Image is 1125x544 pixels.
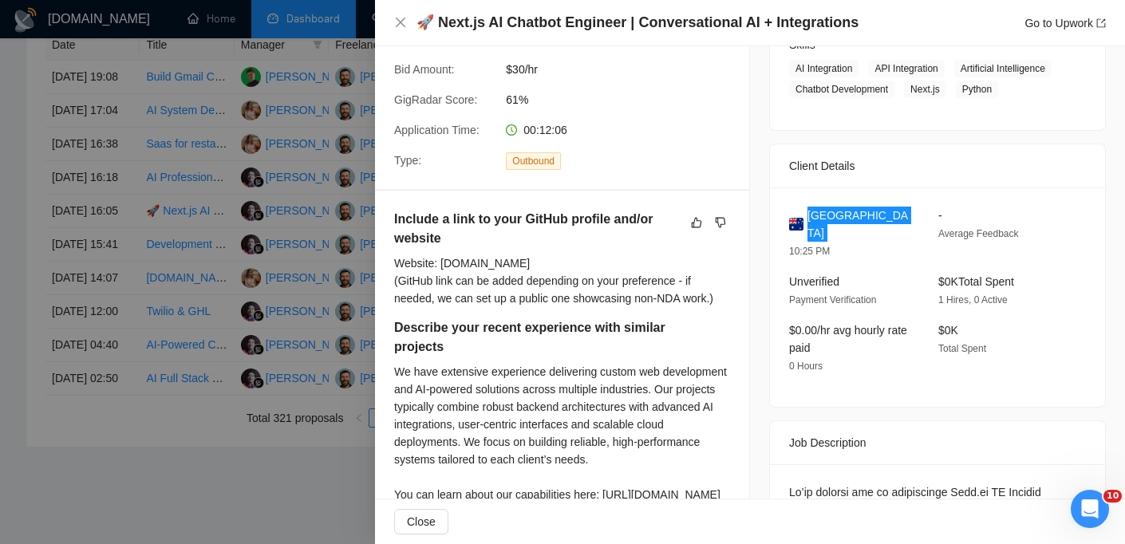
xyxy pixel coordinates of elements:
[394,254,730,307] div: Website: [DOMAIN_NAME] (GitHub link can be added depending on your preference - if needed, we can...
[394,210,680,248] h5: Include a link to your GitHub profile and/or website
[938,343,986,354] span: Total Spent
[394,154,421,167] span: Type:
[687,213,706,232] button: like
[789,215,803,233] img: 🇦🇺
[523,124,567,136] span: 00:12:06
[715,216,726,229] span: dislike
[506,124,517,136] span: clock-circle
[938,294,1008,306] span: 1 Hires, 0 Active
[711,213,730,232] button: dislike
[938,228,1019,239] span: Average Feedback
[394,363,730,503] div: We have extensive experience delivering custom web development and AI-powered solutions across mu...
[394,16,407,30] button: Close
[789,144,1086,187] div: Client Details
[1071,490,1109,528] iframe: Intercom live chat
[956,81,998,98] span: Python
[394,93,477,106] span: GigRadar Score:
[789,275,839,288] span: Unverified
[691,216,702,229] span: like
[904,81,946,98] span: Next.js
[789,294,876,306] span: Payment Verification
[868,60,944,77] span: API Integration
[394,509,448,534] button: Close
[506,152,561,170] span: Outbound
[789,246,830,257] span: 10:25 PM
[789,361,823,372] span: 0 Hours
[394,124,480,136] span: Application Time:
[1024,17,1106,30] a: Go to Upworkexport
[1103,490,1122,503] span: 10
[394,16,407,29] span: close
[506,91,745,108] span: 61%
[394,63,455,76] span: Bid Amount:
[938,209,942,222] span: -
[789,81,894,98] span: Chatbot Development
[1096,18,1106,28] span: export
[416,13,859,33] h4: 🚀 Next.js AI Chatbot Engineer | Conversational AI + Integrations
[938,324,958,337] span: $0K
[789,421,1086,464] div: Job Description
[394,318,680,357] h5: Describe your recent experience with similar projects
[506,61,745,78] span: $30/hr
[807,207,913,242] span: [GEOGRAPHIC_DATA]
[789,324,907,354] span: $0.00/hr avg hourly rate paid
[407,513,436,530] span: Close
[954,60,1052,77] span: Artificial Intelligence
[789,60,859,77] span: AI Integration
[938,275,1014,288] span: $0K Total Spent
